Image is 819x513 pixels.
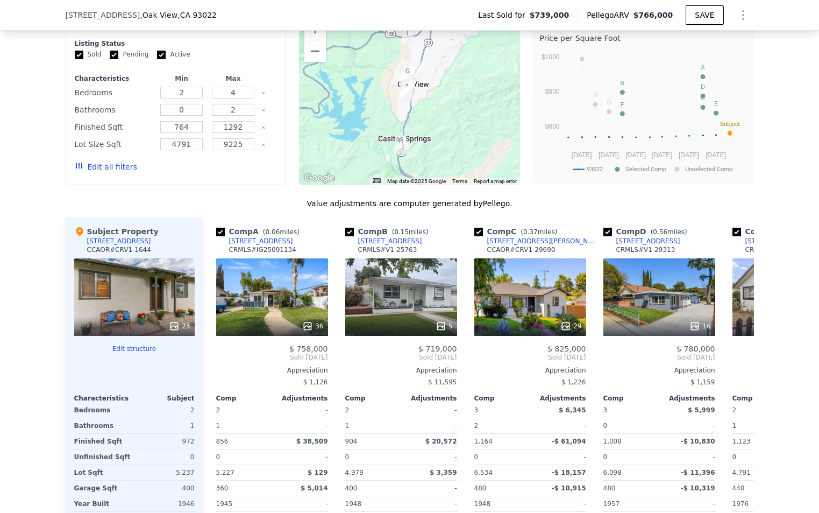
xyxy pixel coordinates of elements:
[75,50,102,59] label: Sold
[745,237,809,245] div: [STREET_ADDRESS]
[474,453,479,461] span: 0
[403,481,457,496] div: -
[732,496,786,511] div: 1976
[701,64,705,71] text: A
[661,496,715,511] div: -
[530,10,569,20] span: $739,000
[137,418,195,433] div: 1
[137,434,195,449] div: 972
[137,496,195,511] div: 1946
[75,102,154,117] div: Bathrooms
[74,434,132,449] div: Finished Sqft
[474,484,487,492] span: 480
[74,345,195,353] button: Edit structure
[681,469,715,476] span: -$ 11,396
[403,403,457,418] div: -
[169,321,190,332] div: 23
[261,108,266,113] button: Clear
[474,469,493,476] span: 6,534
[308,469,328,476] span: $ 129
[373,178,380,183] button: Keyboard shortcuts
[474,406,479,414] span: 3
[625,166,666,173] text: Selected Comp
[75,161,137,172] button: Edit all filters
[732,237,809,245] a: [STREET_ADDRESS]
[651,151,672,159] text: [DATE]
[75,51,83,59] input: Sold
[603,366,715,375] div: Appreciation
[216,418,270,433] div: 1
[560,321,581,332] div: 29
[303,378,328,386] span: $ 1,126
[688,406,715,414] span: $ 5,999
[387,178,446,184] span: Map data ©2025 Google
[272,394,328,403] div: Adjustments
[261,91,266,95] button: Clear
[653,228,667,236] span: 0.56
[75,85,154,100] div: Bedrooms
[274,403,328,418] div: -
[532,449,586,465] div: -
[402,66,414,84] div: 401 Santa Ana Boulevard
[616,237,680,245] div: [STREET_ADDRESS]
[229,237,293,245] div: [STREET_ADDRESS]
[547,345,586,353] span: $ 825,000
[552,484,586,492] span: -$ 10,915
[540,31,747,46] div: Price per Square Foot
[157,51,166,59] input: Active
[530,394,586,403] div: Adjustments
[216,406,220,414] span: 2
[137,403,195,418] div: 2
[411,62,423,80] div: 165 Oak Dr
[474,178,517,184] a: Report a map error
[75,39,277,48] div: Listing Status
[474,438,493,445] span: 1,164
[545,123,559,130] text: $600
[388,228,433,236] span: ( miles)
[74,403,132,418] div: Bedrooms
[345,453,350,461] span: 0
[210,74,257,83] div: Max
[732,406,737,414] span: 2
[266,228,280,236] span: 0.06
[676,345,715,353] span: $ 780,000
[158,74,205,83] div: Min
[400,82,412,100] div: 600 Good Hope St
[403,449,457,465] div: -
[540,46,747,180] div: A chart.
[474,226,562,237] div: Comp C
[274,418,328,433] div: -
[571,151,592,159] text: [DATE]
[542,53,560,61] text: $1000
[603,438,622,445] span: 1,008
[603,237,680,245] a: [STREET_ADDRESS]
[425,438,457,445] span: $ 20,572
[545,88,559,95] text: $800
[216,496,270,511] div: 1945
[603,226,692,237] div: Comp D
[345,469,364,476] span: 4,979
[732,438,751,445] span: 1,123
[561,378,586,386] span: $ 1,226
[689,321,710,332] div: 16
[345,496,399,511] div: 1948
[487,245,556,254] div: CCAOR # CRV1-29690
[681,484,715,492] span: -$ 10,319
[607,99,611,106] text: G
[358,237,422,245] div: [STREET_ADDRESS]
[661,418,715,433] div: -
[603,484,616,492] span: 480
[216,453,220,461] span: 0
[679,151,699,159] text: [DATE]
[74,481,132,496] div: Garage Sqft
[587,10,633,20] span: Pellego ARV
[296,438,328,445] span: $ 38,509
[401,80,413,98] div: 291 Larmier Ave
[345,438,358,445] span: 904
[474,394,530,403] div: Comp
[289,345,327,353] span: $ 758,000
[732,394,788,403] div: Comp
[358,245,417,254] div: CRMLS # V1-25763
[685,166,732,173] text: Unselected Comp
[229,245,296,254] div: CRMLS # IG25091134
